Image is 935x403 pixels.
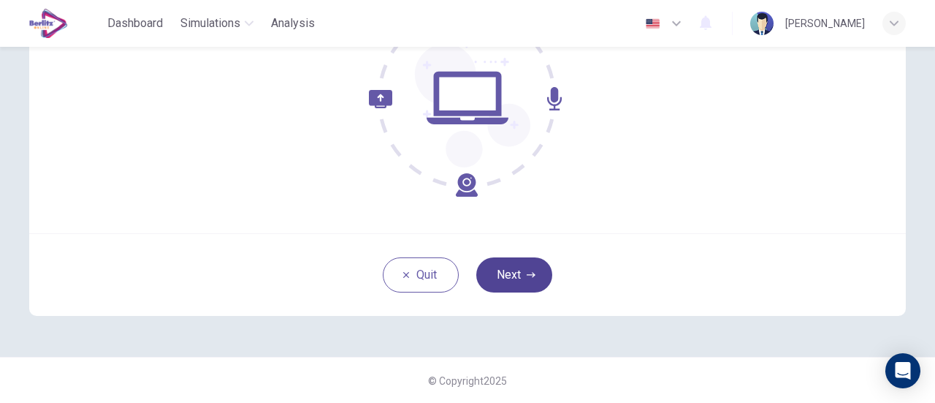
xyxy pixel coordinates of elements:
div: [PERSON_NAME] [785,15,865,32]
div: Open Intercom Messenger [885,353,920,388]
button: Next [476,257,552,293]
span: Simulations [180,15,240,32]
img: en [644,18,662,29]
span: Dashboard [107,15,163,32]
button: Analysis [265,10,321,37]
a: EduSynch logo [29,9,102,38]
img: Profile picture [750,12,774,35]
button: Quit [383,257,459,293]
button: Dashboard [102,10,169,37]
img: EduSynch logo [29,9,68,38]
span: © Copyright 2025 [428,375,507,387]
button: Simulations [175,10,259,37]
span: Analysis [271,15,315,32]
